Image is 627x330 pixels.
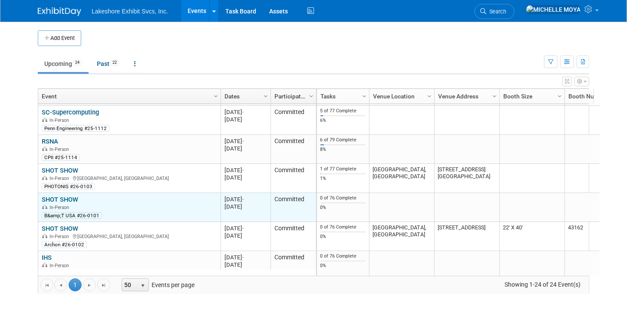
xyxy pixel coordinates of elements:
[42,167,78,174] a: SHOT SHOW
[491,93,498,100] span: Column Settings
[320,176,366,182] div: 1%
[320,118,366,124] div: 6%
[42,254,52,261] a: IHS
[242,196,244,203] span: -
[38,30,81,46] button: Add Event
[242,109,244,115] span: -
[261,89,271,102] a: Column Settings
[369,222,434,251] td: [GEOGRAPHIC_DATA], [GEOGRAPHIC_DATA]
[271,222,316,251] td: Committed
[49,147,72,152] span: In-Person
[42,225,78,232] a: SHOT SHOW
[42,263,47,267] img: In-Person Event
[497,278,589,291] span: Showing 1-24 of 24 Event(s)
[242,138,244,144] span: -
[426,93,433,100] span: Column Settings
[42,241,87,248] div: Archon #26-0102
[434,222,499,251] td: [STREET_ADDRESS]
[320,205,366,211] div: 0%
[271,135,316,164] td: Committed
[42,125,109,132] div: Penn Engineering #25-1112
[271,193,316,222] td: Committed
[224,116,267,123] div: [DATE]
[490,89,500,102] a: Column Settings
[49,118,72,123] span: In-Person
[320,147,366,153] div: 8%
[320,89,363,104] a: Tasks
[111,278,203,291] span: Events per page
[42,212,102,219] div: B&amp;T USA #26-0101
[274,89,310,104] a: Participation
[320,234,366,240] div: 0%
[100,282,107,289] span: Go to the last page
[42,205,47,209] img: In-Person Event
[42,196,78,203] a: SHOT SHOW
[503,89,559,104] a: Booth Size
[42,174,217,182] div: [GEOGRAPHIC_DATA], [GEOGRAPHIC_DATA]
[42,232,217,240] div: [GEOGRAPHIC_DATA], [GEOGRAPHIC_DATA]
[475,4,515,19] a: Search
[83,278,96,291] a: Go to the next page
[69,278,82,291] span: 1
[224,108,267,116] div: [DATE]
[224,174,267,181] div: [DATE]
[42,89,215,104] a: Event
[320,224,366,230] div: 0 of 76 Complete
[224,89,265,104] a: Dates
[42,183,95,190] div: PHOTONIS #26-0103
[369,164,434,193] td: [GEOGRAPHIC_DATA], [GEOGRAPHIC_DATA]
[224,254,267,261] div: [DATE]
[486,8,506,15] span: Search
[49,263,72,268] span: In-Person
[49,234,72,239] span: In-Person
[49,205,72,210] span: In-Person
[242,225,244,232] span: -
[40,278,53,291] a: Go to the first page
[320,137,366,143] div: 6 of 79 Complete
[139,282,146,289] span: select
[262,93,269,100] span: Column Settings
[224,145,267,152] div: [DATE]
[307,89,317,102] a: Column Settings
[434,164,499,193] td: [STREET_ADDRESS] [GEOGRAPHIC_DATA]
[320,253,366,259] div: 0 of 76 Complete
[568,89,624,104] a: Booth Number
[73,59,82,66] span: 24
[242,167,244,173] span: -
[42,154,80,161] div: CPII #25-1114
[224,225,267,232] div: [DATE]
[42,137,58,145] a: RSNA
[212,93,219,100] span: Column Settings
[42,176,47,180] img: In-Person Event
[54,278,67,291] a: Go to the previous page
[320,195,366,201] div: 0 of 76 Complete
[57,282,64,289] span: Go to the previous page
[271,106,316,135] td: Committed
[42,147,47,151] img: In-Person Event
[373,89,429,104] a: Venue Location
[271,164,316,193] td: Committed
[49,176,72,181] span: In-Person
[320,263,366,269] div: 0%
[92,8,168,15] span: Lakeshore Exhibit Svcs, Inc.
[224,137,267,145] div: [DATE]
[224,203,267,210] div: [DATE]
[122,279,137,291] span: 50
[90,56,126,72] a: Past22
[42,108,99,116] a: SC-Supercomputing
[224,232,267,239] div: [DATE]
[242,254,244,261] span: -
[320,108,366,114] div: 5 of 77 Complete
[224,196,267,203] div: [DATE]
[86,282,93,289] span: Go to the next page
[425,89,435,102] a: Column Settings
[42,118,47,122] img: In-Person Event
[555,89,565,102] a: Column Settings
[211,89,221,102] a: Column Settings
[224,261,267,268] div: [DATE]
[271,251,316,280] td: Committed
[224,167,267,174] div: [DATE]
[38,56,89,72] a: Upcoming24
[43,282,50,289] span: Go to the first page
[42,234,47,238] img: In-Person Event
